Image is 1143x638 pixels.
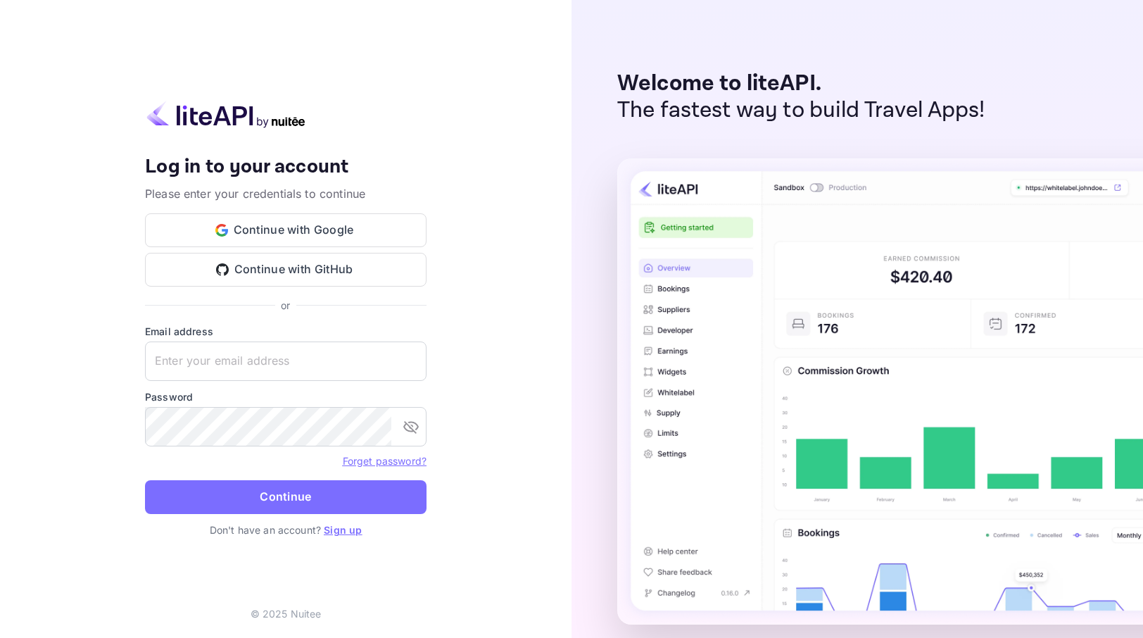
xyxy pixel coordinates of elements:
[145,101,307,128] img: liteapi
[145,213,427,247] button: Continue with Google
[324,524,362,536] a: Sign up
[397,413,425,441] button: toggle password visibility
[145,342,427,381] input: Enter your email address
[145,480,427,514] button: Continue
[281,298,290,313] p: or
[145,324,427,339] label: Email address
[617,97,985,124] p: The fastest way to build Travel Apps!
[145,523,427,537] p: Don't have an account?
[145,155,427,180] h4: Log in to your account
[145,253,427,287] button: Continue with GitHub
[617,70,985,97] p: Welcome to liteAPI.
[343,455,427,467] a: Forget password?
[145,389,427,404] label: Password
[145,185,427,202] p: Please enter your credentials to continue
[251,606,322,621] p: © 2025 Nuitee
[343,454,427,468] a: Forget password?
